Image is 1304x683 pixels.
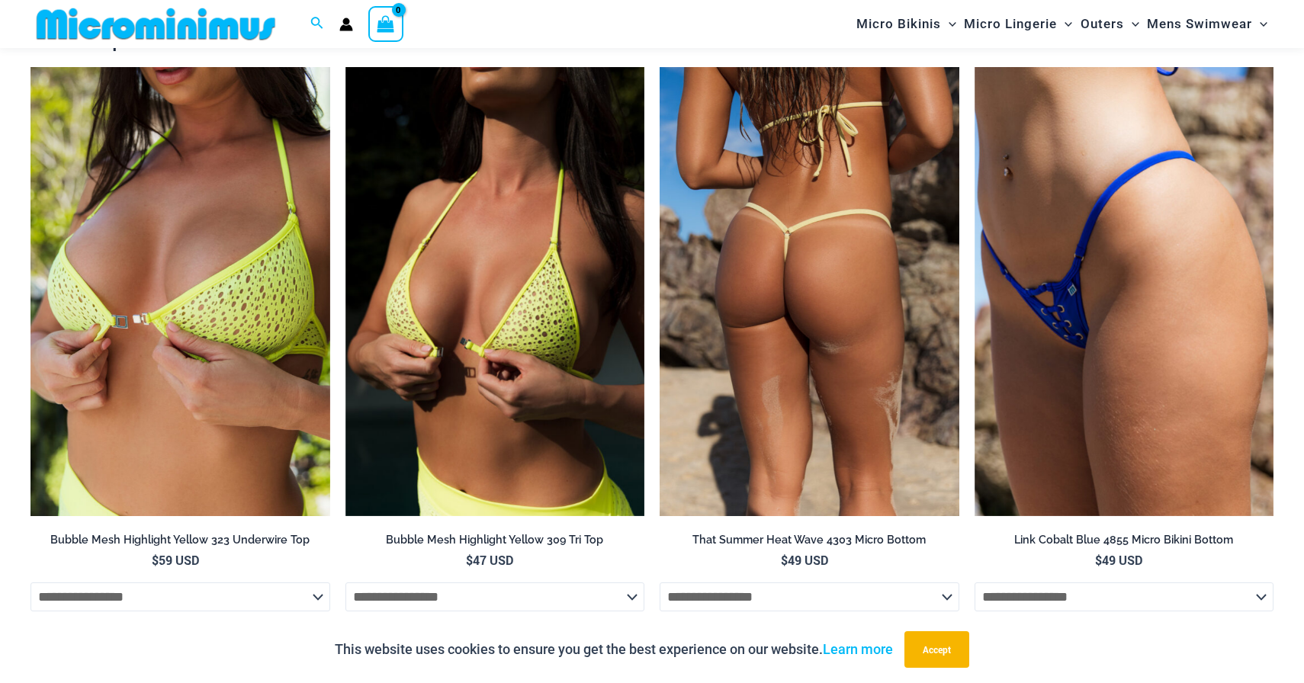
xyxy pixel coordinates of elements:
[1081,5,1124,43] span: Outers
[345,67,645,516] a: Bubble Mesh Highlight Yellow 309 Tri Top 5404 Skirt 02Bubble Mesh Highlight Yellow 309 Tri Top 46...
[1147,5,1252,43] span: Mens Swimwear
[823,641,893,657] a: Learn more
[1077,5,1143,43] a: OutersMenu ToggleMenu Toggle
[466,552,473,568] span: $
[339,18,353,31] a: Account icon link
[310,14,324,34] a: Search icon link
[850,2,1273,46] nav: Site Navigation
[152,552,199,568] bdi: 59 USD
[1143,5,1271,43] a: Mens SwimwearMenu ToggleMenu Toggle
[335,638,893,661] p: This website uses cookies to ensure you get the best experience on our website.
[960,5,1076,43] a: Micro LingerieMenu ToggleMenu Toggle
[31,7,281,41] img: MM SHOP LOGO FLAT
[1057,5,1072,43] span: Menu Toggle
[975,67,1274,516] a: Link Cobalt Blue 4855 Bottom 01Link Cobalt Blue 4855 Bottom 02Link Cobalt Blue 4855 Bottom 02
[975,533,1274,547] h2: Link Cobalt Blue 4855 Micro Bikini Bottom
[856,5,941,43] span: Micro Bikinis
[31,533,330,553] a: Bubble Mesh Highlight Yellow 323 Underwire Top
[466,552,513,568] bdi: 47 USD
[368,6,403,41] a: View Shopping Cart, empty
[31,67,330,516] img: Bubble Mesh Highlight Yellow 323 Underwire Top 01
[660,533,959,553] a: That Summer Heat Wave 4303 Micro Bottom
[904,631,969,668] button: Accept
[345,67,645,516] img: Bubble Mesh Highlight Yellow 309 Tri Top 5404 Skirt 02
[1252,5,1267,43] span: Menu Toggle
[975,533,1274,553] a: Link Cobalt Blue 4855 Micro Bikini Bottom
[964,5,1057,43] span: Micro Lingerie
[853,5,960,43] a: Micro BikinisMenu ToggleMenu Toggle
[781,552,788,568] span: $
[152,552,159,568] span: $
[660,533,959,547] h2: That Summer Heat Wave 4303 Micro Bottom
[345,533,645,553] a: Bubble Mesh Highlight Yellow 309 Tri Top
[660,67,959,516] img: That Summer Heat Wave Micro Bottom 02
[31,67,330,516] a: Bubble Mesh Highlight Yellow 323 Underwire Top 01Bubble Mesh Highlight Yellow 323 Underwire Top 4...
[781,552,828,568] bdi: 49 USD
[1095,552,1102,568] span: $
[975,67,1274,516] img: Link Cobalt Blue 4855 Bottom 01
[1095,552,1142,568] bdi: 49 USD
[941,5,956,43] span: Menu Toggle
[660,67,959,516] a: That Summer Heat Wave Micro Bottom 01That Summer Heat Wave Micro Bottom 02That Summer Heat Wave M...
[345,533,645,547] h2: Bubble Mesh Highlight Yellow 309 Tri Top
[31,533,330,547] h2: Bubble Mesh Highlight Yellow 323 Underwire Top
[1124,5,1139,43] span: Menu Toggle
